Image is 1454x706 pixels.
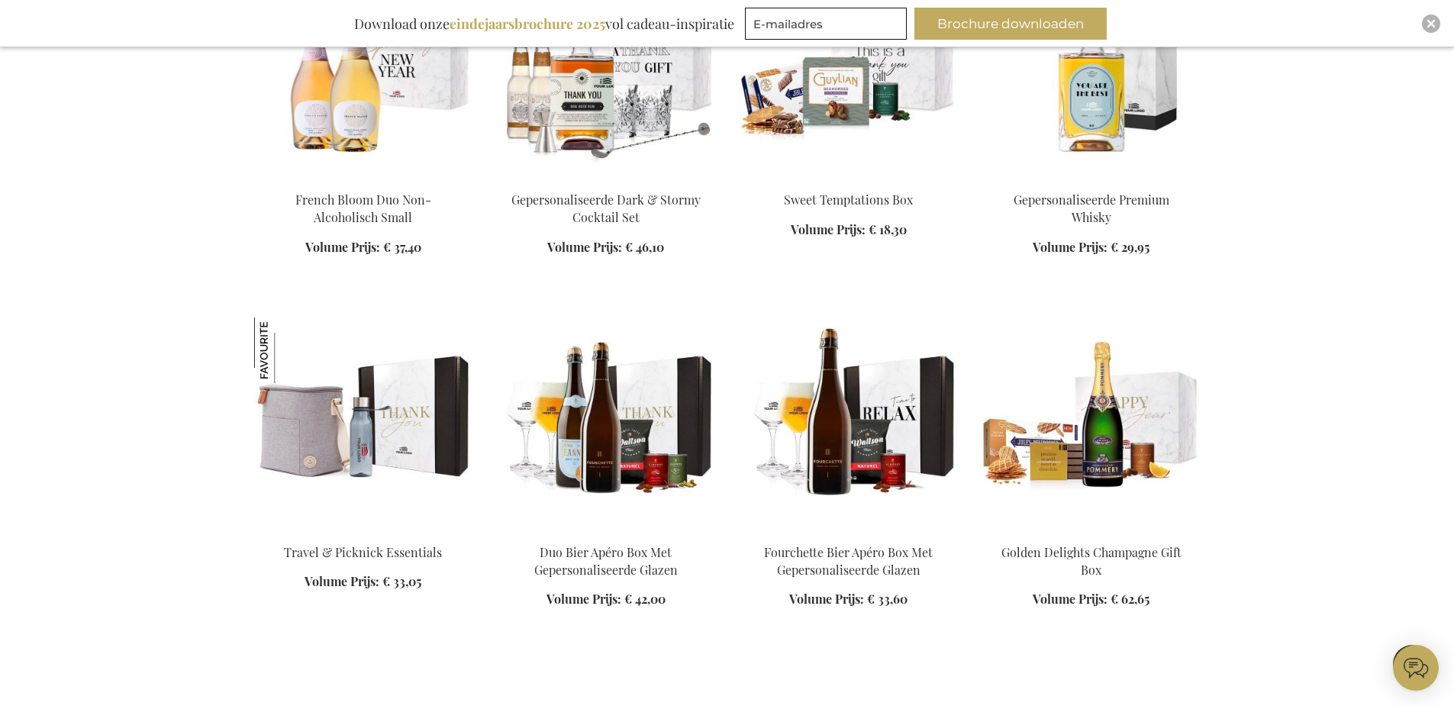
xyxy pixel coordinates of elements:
[740,318,958,531] img: Fourchette Beer Apéro Box With Personalised Glasses
[1393,645,1439,691] iframe: belco-activator-frame
[497,525,715,540] a: Duo Beer Apéro Box With Personalised Glasses
[791,221,907,239] a: Volume Prijs: € 18,30
[789,591,908,608] a: Volume Prijs: € 33,60
[1014,192,1169,225] a: Gepersonaliseerde Premium Whisky
[1111,239,1149,255] span: € 29,95
[347,8,741,40] div: Download onze vol cadeau-inspiratie
[305,239,380,255] span: Volume Prijs:
[1033,591,1107,607] span: Volume Prijs:
[914,8,1107,40] button: Brochure downloaden
[1111,591,1149,607] span: € 62,65
[789,591,864,607] span: Volume Prijs:
[1422,15,1440,33] div: Close
[982,172,1201,187] a: Personalised Premium Whisky
[764,544,933,578] a: Fourchette Bier Apéro Box Met Gepersonaliseerde Glazen
[1033,591,1149,608] a: Volume Prijs: € 62,65
[254,525,472,540] a: Travel & Picknick Essentials Travel & Picknick Essentials
[547,239,622,255] span: Volume Prijs:
[1033,239,1107,255] span: Volume Prijs:
[791,221,866,237] span: Volume Prijs:
[740,172,958,187] a: Sweet Temptations Box
[1033,239,1149,256] a: Volume Prijs: € 29,95
[450,15,605,33] b: eindejaarsbrochure 2025
[254,318,472,531] img: Travel & Picknick Essentials
[745,8,911,44] form: marketing offers and promotions
[624,591,666,607] span: € 42,00
[295,192,431,225] a: French Bloom Duo Non-Alcoholisch Small
[1427,19,1436,28] img: Close
[284,544,442,560] a: Travel & Picknick Essentials
[1001,544,1182,578] a: Golden Delights Champagne Gift Box
[547,239,664,256] a: Volume Prijs: € 46,10
[982,318,1201,531] img: Golden Delights Champagne Gift Box
[305,239,421,256] a: Volume Prijs: € 37,40
[497,172,715,187] a: Personalised Dark & Stormy Cocktail Set
[305,573,421,591] a: Volume Prijs: € 33,05
[254,172,472,187] a: French Bloom Duo Niet-alcoholisch Small French Bloom Duo Non-Alcoholisch Small
[867,591,908,607] span: € 33,60
[383,239,421,255] span: € 37,40
[745,8,907,40] input: E-mailadres
[546,591,666,608] a: Volume Prijs: € 42,00
[382,573,421,589] span: € 33,05
[982,525,1201,540] a: Golden Delights Champagne Gift Box
[546,591,621,607] span: Volume Prijs:
[625,239,664,255] span: € 46,10
[254,318,320,383] img: Travel & Picknick Essentials
[740,525,958,540] a: Fourchette Beer Apéro Box With Personalised Glasses
[784,192,913,208] a: Sweet Temptations Box
[534,544,678,578] a: Duo Bier Apéro Box Met Gepersonaliseerde Glazen
[511,192,701,225] a: Gepersonaliseerde Dark & Stormy Cocktail Set
[497,318,715,531] img: Duo Beer Apéro Box With Personalised Glasses
[869,221,907,237] span: € 18,30
[305,573,379,589] span: Volume Prijs:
